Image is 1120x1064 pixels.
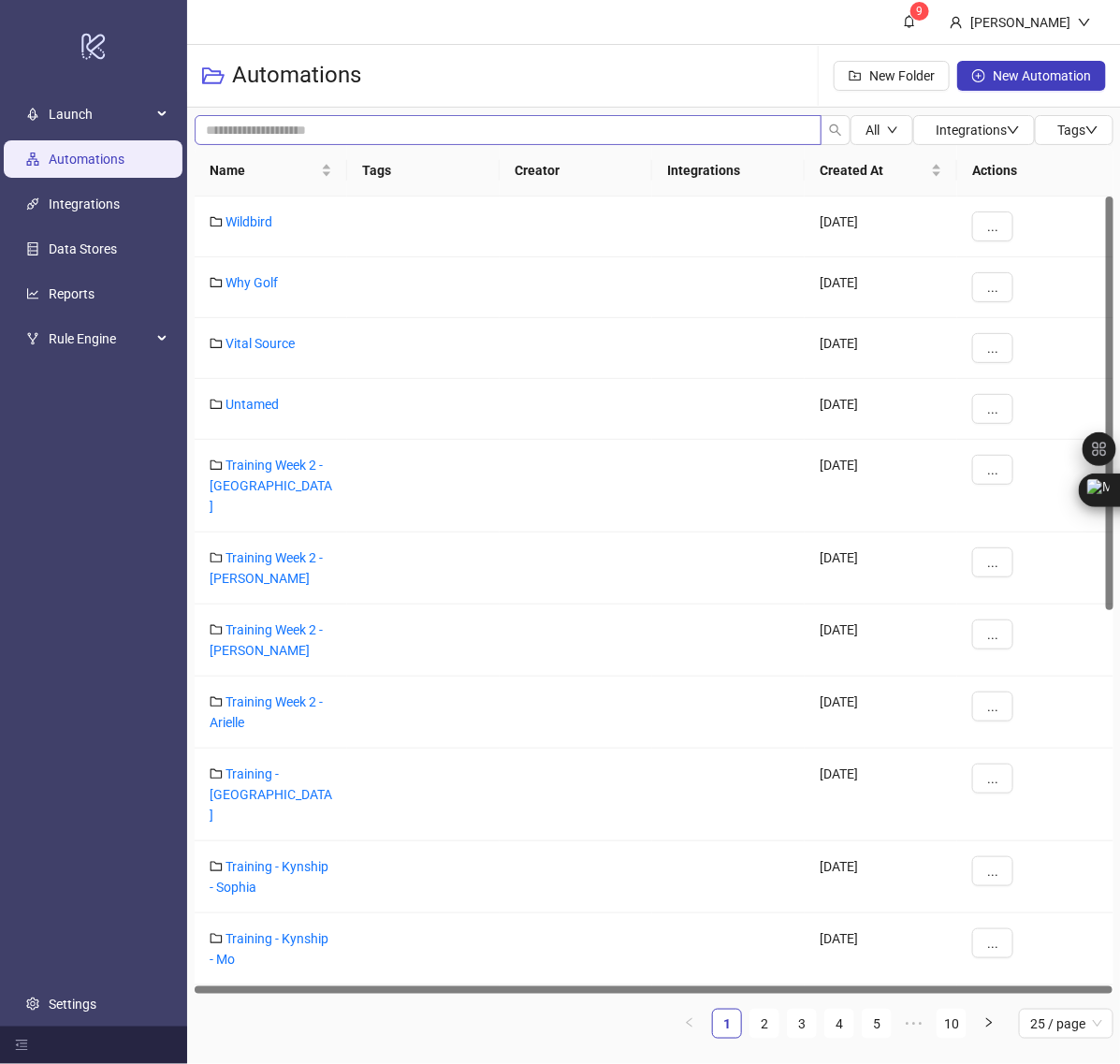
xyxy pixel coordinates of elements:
[805,197,957,257] div: [DATE]
[972,928,1013,958] button: ...
[987,936,998,951] span: ...
[210,160,317,181] span: Name
[899,1009,929,1039] span: •••
[49,241,117,256] a: Data Stores
[788,1010,816,1038] a: 3
[972,764,1013,794] button: ...
[972,272,1013,302] button: ...
[972,856,1013,886] button: ...
[225,397,279,412] a: Untamed
[210,766,332,823] a: Training - [GEOGRAPHIC_DATA]
[210,550,323,586] a: Training Week 2 - [PERSON_NAME]
[805,440,957,532] div: [DATE]
[825,1010,853,1038] a: 4
[1030,1010,1102,1038] span: 25 / page
[805,379,957,440] div: [DATE]
[887,124,898,136] span: down
[1057,123,1098,138] span: Tags
[938,1010,966,1038] a: 10
[26,108,39,121] span: rocket
[49,152,124,167] a: Automations
[869,68,935,83] span: New Folder
[834,61,950,91] button: New Folder
[49,997,96,1012] a: Settings
[1078,16,1091,29] span: down
[750,1010,778,1038] a: 2
[972,619,1013,649] button: ...
[957,61,1106,91] button: New Automation
[1085,124,1098,137] span: down
[49,197,120,211] a: Integrations
[899,1009,929,1039] li: Next 5 Pages
[972,692,1013,721] button: ...
[210,551,223,564] span: folder
[987,627,998,642] span: ...
[972,455,1013,485] button: ...
[972,547,1013,577] button: ...
[210,458,332,514] a: Training Week 2 - [GEOGRAPHIC_DATA]
[862,1009,892,1039] li: 5
[972,211,1013,241] button: ...
[15,1039,28,1052] span: menu-fold
[675,1009,705,1039] li: Previous Page
[210,215,223,228] span: folder
[49,286,95,301] a: Reports
[49,95,152,133] span: Launch
[210,337,223,350] span: folder
[983,1017,995,1028] span: right
[1019,1009,1113,1039] div: Page Size
[865,123,880,138] span: All
[1007,124,1020,137] span: down
[210,622,323,658] a: Training Week 2 - [PERSON_NAME]
[987,219,998,234] span: ...
[210,931,328,967] a: Training - Kynship - Mo
[195,145,347,197] th: Name
[210,932,223,945] span: folder
[210,276,223,289] span: folder
[863,1010,891,1038] a: 5
[787,1009,817,1039] li: 3
[910,2,929,21] sup: 9
[972,69,985,82] span: plus-circle
[712,1009,742,1039] li: 1
[225,214,272,229] a: Wildbird
[987,401,998,416] span: ...
[972,394,1013,424] button: ...
[749,1009,779,1039] li: 2
[210,860,223,873] span: folder
[805,841,957,913] div: [DATE]
[225,275,278,290] a: Why Golf
[987,555,998,570] span: ...
[805,749,957,841] div: [DATE]
[987,280,998,295] span: ...
[987,462,998,477] span: ...
[974,1009,1004,1039] button: right
[210,695,223,708] span: folder
[675,1009,705,1039] button: left
[824,1009,854,1039] li: 4
[684,1017,695,1028] span: left
[820,160,927,181] span: Created At
[210,694,323,730] a: Training Week 2 - Arielle
[913,115,1035,145] button: Integrationsdown
[805,532,957,605] div: [DATE]
[805,913,957,985] div: [DATE]
[210,398,223,411] span: folder
[652,145,805,197] th: Integrations
[26,332,39,345] span: fork
[202,65,225,87] span: folder-open
[987,864,998,879] span: ...
[987,341,998,356] span: ...
[849,69,862,82] span: folder-add
[210,767,223,780] span: folder
[937,1009,967,1039] li: 10
[805,677,957,749] div: [DATE]
[805,145,957,197] th: Created At
[210,623,223,636] span: folder
[917,5,924,18] span: 9
[950,16,963,29] span: user
[987,771,998,786] span: ...
[500,145,652,197] th: Creator
[49,320,152,357] span: Rule Engine
[957,145,1113,197] th: Actions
